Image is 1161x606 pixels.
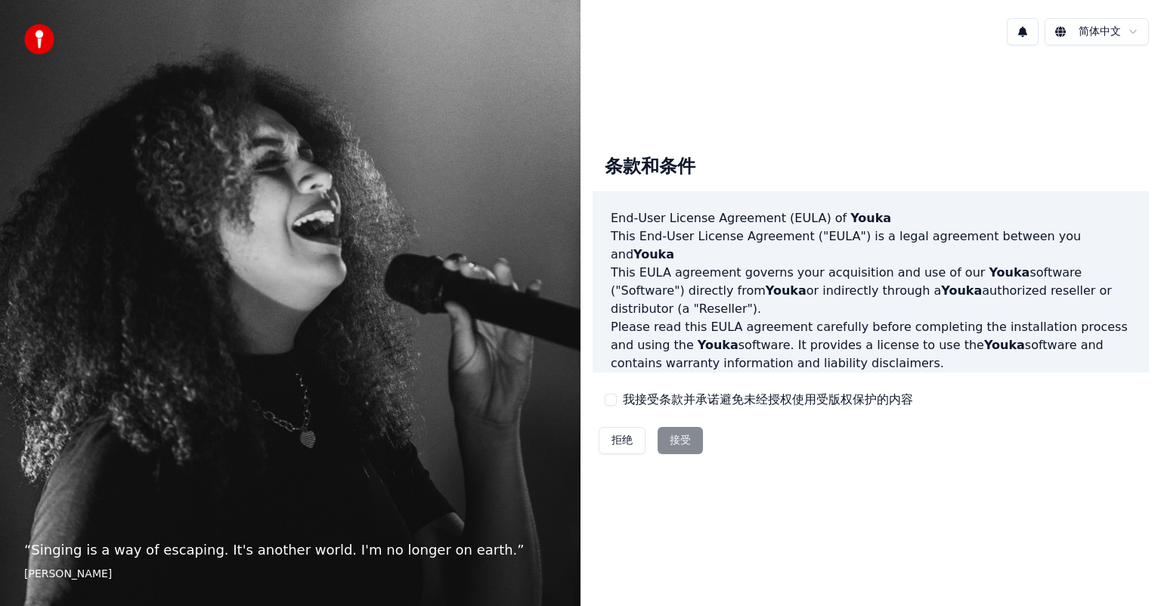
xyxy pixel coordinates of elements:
[24,24,54,54] img: youka
[766,283,807,298] span: Youka
[611,209,1131,227] h3: End-User License Agreement (EULA) of
[623,391,913,409] label: 我接受条款并承诺避免未经授权使用受版权保护的内容
[850,211,891,225] span: Youka
[698,338,738,352] span: Youka
[611,373,1131,445] p: If you register for a free trial of the software, this EULA agreement will also govern that trial...
[24,540,556,561] p: “ Singing is a way of escaping. It's another world. I'm no longer on earth. ”
[593,143,707,191] div: 条款和条件
[599,427,646,454] button: 拒绝
[611,264,1131,318] p: This EULA agreement governs your acquisition and use of our software ("Software") directly from o...
[633,247,674,261] span: Youka
[989,265,1029,280] span: Youka
[984,338,1025,352] span: Youka
[941,283,982,298] span: Youka
[611,318,1131,373] p: Please read this EULA agreement carefully before completing the installation process and using th...
[611,227,1131,264] p: This End-User License Agreement ("EULA") is a legal agreement between you and
[24,567,556,582] footer: [PERSON_NAME]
